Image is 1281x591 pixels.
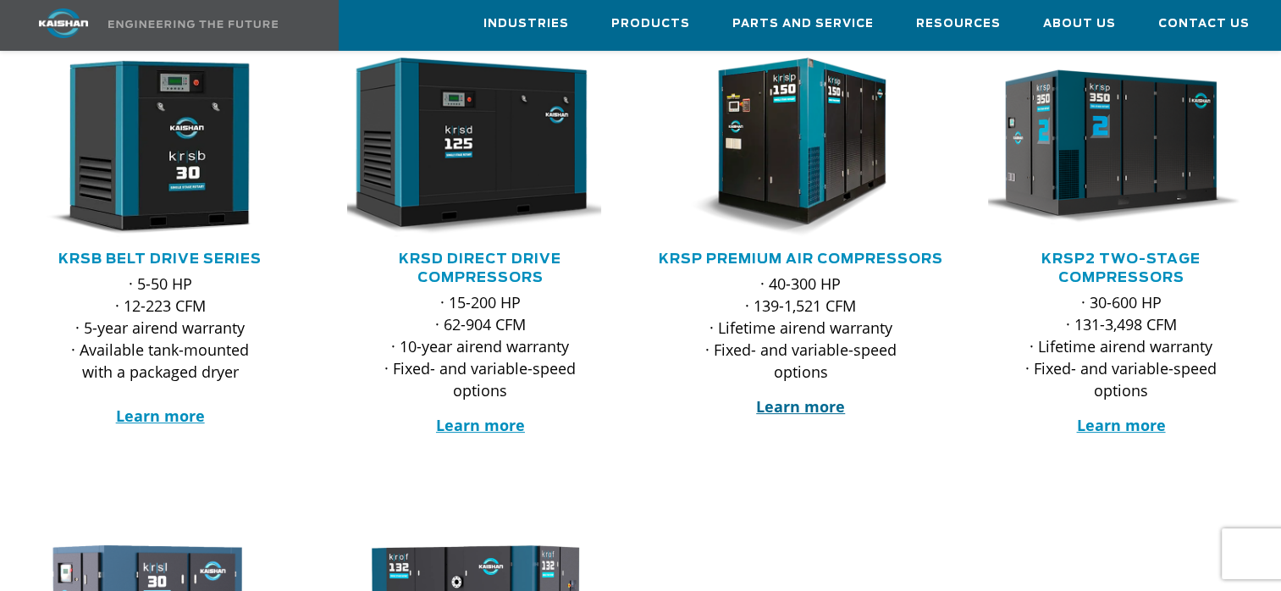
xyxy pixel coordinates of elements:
div: krsd125 [347,58,613,237]
span: Resources [916,14,1001,34]
span: Contact Us [1158,14,1250,34]
img: Engineering the future [108,20,278,28]
img: krsd125 [334,58,601,237]
a: KRSP2 Two-Stage Compressors [1041,252,1201,284]
p: · 5-50 HP · 12-223 CFM · 5-year airend warranty · Available tank-mounted with a packaged dryer [61,273,259,427]
a: Industries [483,1,569,47]
div: krsb30 [27,58,293,237]
a: Learn more [116,406,205,426]
a: KRSD Direct Drive Compressors [399,252,561,284]
a: Products [611,1,690,47]
a: Contact Us [1158,1,1250,47]
a: KRSB Belt Drive Series [58,252,262,266]
a: Learn more [436,415,525,435]
a: Learn more [756,396,845,417]
a: Resources [916,1,1001,47]
a: About Us [1043,1,1116,47]
span: Industries [483,14,569,34]
p: · 15-200 HP · 62-904 CFM · 10-year airend warranty · Fixed- and variable-speed options [381,291,579,401]
span: Products [611,14,690,34]
img: krsp350 [975,58,1242,237]
div: krsp350 [988,58,1254,237]
span: Parts and Service [732,14,874,34]
p: · 30-600 HP · 131-3,498 CFM · Lifetime airend warranty · Fixed- and variable-speed options [1022,291,1220,401]
span: About Us [1043,14,1116,34]
a: KRSP Premium Air Compressors [659,252,943,266]
a: Learn more [1076,415,1165,435]
img: krsb30 [14,58,281,237]
img: krsp150 [655,58,922,237]
a: Parts and Service [732,1,874,47]
div: krsp150 [668,58,934,237]
p: · 40-300 HP · 139-1,521 CFM · Lifetime airend warranty · Fixed- and variable-speed options [702,273,900,383]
